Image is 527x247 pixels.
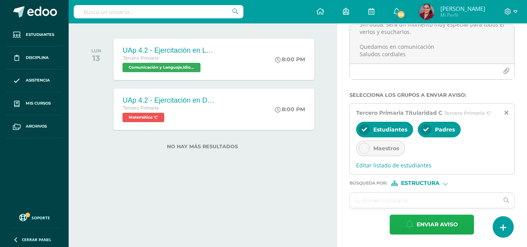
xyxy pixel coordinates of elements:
[373,145,399,152] span: Maestros
[122,46,216,55] div: UAp 4.2 - Ejercitación en Lectura Inteligente hasta lección 8
[417,215,458,234] span: Enviar aviso
[32,215,50,220] span: Soporte
[6,69,62,92] a: Asistencia
[390,215,474,235] button: Enviar aviso
[350,92,515,98] label: Selecciona los grupos a enviar aviso :
[22,237,51,242] span: Cerrar panel
[373,126,407,133] span: Estudiantes
[84,144,321,149] label: No hay más resultados
[122,55,158,61] span: Tercero Primaria
[122,63,201,72] span: Comunicación y Lenguaje,Idioma Español 'C'
[122,105,158,111] span: Tercero Primaria
[6,46,62,69] a: Disciplina
[401,181,440,185] span: Estructura
[435,126,455,133] span: Padres
[275,56,305,63] div: 8:00 PM
[440,12,485,18] span: Mi Perfil
[397,10,405,19] span: 54
[350,25,514,64] textarea: Estimadas Familias Maristas: Deseando éxitos y bendiciones en sus actividades diarias y hogar. Po...
[6,92,62,115] a: Mis cursos
[26,77,50,84] span: Asistencia
[419,4,435,20] img: e95347a5d296bc6017f1216fd3eb001a.png
[356,162,508,169] span: Editar listado de estudiantes
[6,115,62,138] a: Archivos
[6,23,62,46] a: Estudiantes
[122,96,216,105] div: UAp 4.2 - Ejercitación en Dreambox - tiempo 3 horas
[444,110,492,116] span: Tercero Primaria 'C'
[26,123,47,130] span: Archivos
[26,100,51,107] span: Mis cursos
[356,109,442,116] span: Tercero Primaria Titularidad C
[91,53,101,63] div: 13
[74,5,243,18] input: Busca un usuario...
[350,193,499,208] input: Ej. Primero primaria
[26,55,49,61] span: Disciplina
[391,181,450,186] div: [object Object]
[122,113,164,122] span: Matemática 'C'
[26,32,54,38] span: Estudiantes
[91,48,101,53] div: LUN
[9,212,59,222] a: Soporte
[350,181,387,185] span: Búsqueda por :
[275,106,305,113] div: 8:00 PM
[440,5,485,12] span: [PERSON_NAME]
